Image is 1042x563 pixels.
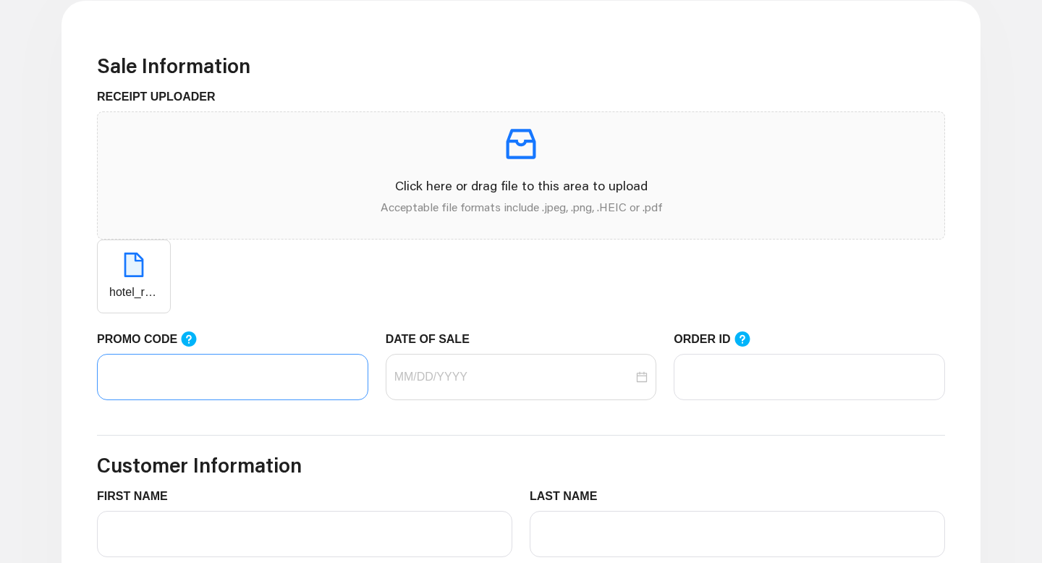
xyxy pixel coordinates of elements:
p: Acceptable file formats include .jpeg, .png, .HEIC or .pdf [109,198,933,216]
label: PROMO CODE [97,331,211,349]
label: LAST NAME [530,488,609,505]
label: ORDER ID [674,331,765,349]
span: inbox [501,124,541,164]
label: RECEIPT UPLOADER [97,88,226,106]
span: inboxClick here or drag file to this area to uploadAcceptable file formats include .jpeg, .png, .... [98,112,944,239]
input: FIRST NAME [97,511,512,557]
h3: Sale Information [97,54,945,78]
label: FIRST NAME [97,488,179,505]
label: DATE OF SALE [386,331,480,348]
p: Click here or drag file to this area to upload [109,176,933,195]
h3: Customer Information [97,453,945,478]
input: DATE OF SALE [394,368,634,386]
input: LAST NAME [530,511,945,557]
